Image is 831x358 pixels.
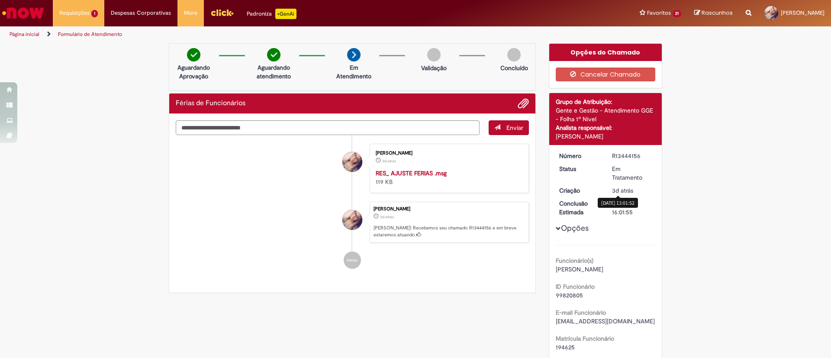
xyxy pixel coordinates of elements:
[647,9,671,17] span: Favoritos
[421,64,447,72] p: Validação
[556,343,575,351] span: 194625
[342,210,362,230] div: Pamella da Silva Cruz
[376,151,520,156] div: [PERSON_NAME]
[549,44,662,61] div: Opções do Chamado
[781,9,825,16] span: [PERSON_NAME]
[380,214,394,219] span: 3d atrás
[184,9,197,17] span: More
[556,283,595,290] b: ID Funcionário
[382,158,396,164] time: 25/08/2025 13:01:49
[518,98,529,109] button: Adicionar anexos
[253,63,295,81] p: Aguardando atendimento
[556,257,593,264] b: Funcionário(s)
[612,186,652,195] div: 25/08/2025 13:01:52
[176,100,245,107] h2: Férias de Funcionários Histórico de tíquete
[553,152,606,160] dt: Número
[247,9,296,19] div: Padroniza
[347,48,361,61] img: arrow-next.png
[6,26,548,42] ul: Trilhas de página
[556,317,655,325] span: [EMAIL_ADDRESS][DOMAIN_NAME]
[556,309,606,316] b: E-mail Funcionário
[275,9,296,19] p: +GenAi
[553,164,606,173] dt: Status
[556,265,603,273] span: [PERSON_NAME]
[556,132,656,141] div: [PERSON_NAME]
[376,169,447,177] a: RES_ AJUSTE FERIAS .msg
[59,9,90,17] span: Requisições
[702,9,733,17] span: Rascunhos
[10,31,39,38] a: Página inicial
[210,6,234,19] img: click_logo_yellow_360x200.png
[58,31,122,38] a: Formulário de Atendimento
[553,199,606,216] dt: Conclusão Estimada
[612,164,652,182] div: Em Tratamento
[500,64,528,72] p: Concluído
[187,48,200,61] img: check-circle-green.png
[673,10,681,17] span: 21
[556,97,656,106] div: Grupo de Atribuição:
[173,63,215,81] p: Aguardando Aprovação
[374,225,524,238] p: [PERSON_NAME]! Recebemos seu chamado R13444156 e em breve estaremos atuando.
[556,291,583,299] span: 99820805
[556,106,656,123] div: Gente e Gestão - Atendimento GGE - Folha 1º Nível
[553,186,606,195] dt: Criação
[598,198,638,208] div: [DATE] 13:01:52
[427,48,441,61] img: img-circle-grey.png
[382,158,396,164] span: 3d atrás
[176,135,529,278] ul: Histórico de tíquete
[556,335,614,342] b: Matrícula Funcionário
[111,9,171,17] span: Despesas Corporativas
[612,187,633,194] span: 3d atrás
[506,124,523,132] span: Enviar
[91,10,98,17] span: 1
[176,120,480,135] textarea: Digite sua mensagem aqui...
[376,169,520,186] div: 119 KB
[342,152,362,172] div: Pamella da Silva Cruz
[333,63,375,81] p: Em Atendimento
[267,48,280,61] img: check-circle-green.png
[556,68,656,81] button: Cancelar Chamado
[612,152,652,160] div: R13444156
[1,4,45,22] img: ServiceNow
[176,202,529,243] li: Pamella da Silva Cruz
[556,123,656,132] div: Analista responsável:
[374,206,524,212] div: [PERSON_NAME]
[380,214,394,219] time: 25/08/2025 13:01:52
[489,120,529,135] button: Enviar
[507,48,521,61] img: img-circle-grey.png
[694,9,733,17] a: Rascunhos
